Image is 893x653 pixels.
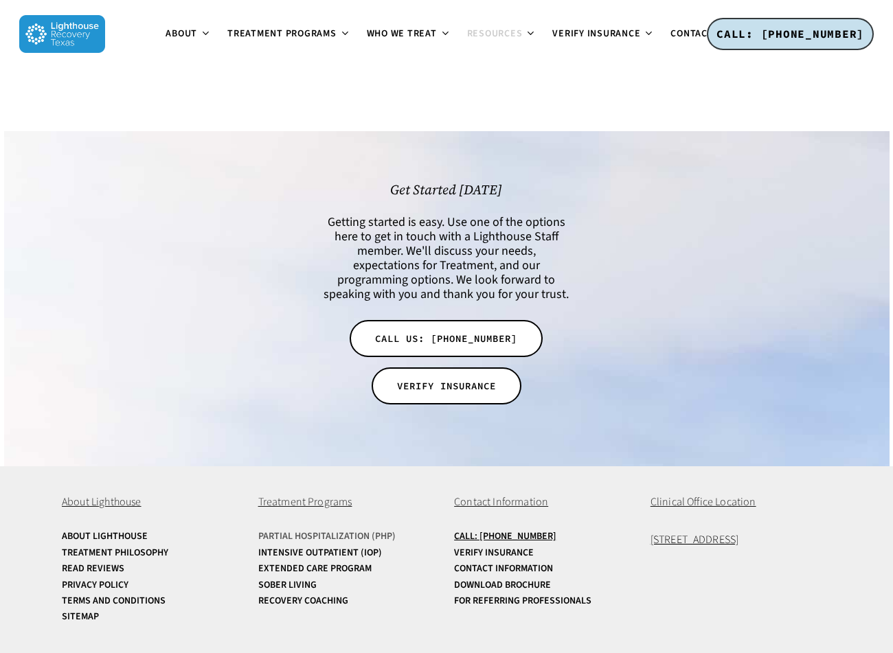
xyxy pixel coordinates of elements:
img: Lighthouse Recovery Texas [19,15,105,53]
a: Sitemap [62,612,242,622]
a: CALL: [PHONE_NUMBER] [707,18,874,51]
a: Extended Care Program [258,564,439,574]
a: Download Brochure [454,580,635,591]
h2: Get Started [DATE] [324,183,569,198]
span: About [166,27,197,41]
a: Recovery Coaching [258,596,439,606]
a: For Referring Professionals [454,596,635,606]
a: Treatment Programs [219,29,359,40]
h6: Getting started is easy. Use one of the options here to get in touch with a Lighthouse Staff memb... [324,215,569,301]
span: Contact [670,27,713,41]
span: Resources [467,27,523,41]
a: Intensive Outpatient (IOP) [258,548,439,558]
a: Who We Treat [359,29,459,40]
span: Verify Insurance [552,27,640,41]
a: Verify Insurance [544,29,662,40]
span: CALL: [PHONE_NUMBER] [716,27,864,41]
span: Clinical Office Location [651,494,756,509]
a: Resources [459,29,545,40]
a: Treatment Philosophy [62,548,242,558]
a: About [157,29,219,40]
a: Terms and Conditions [62,596,242,606]
a: CALL US: [PHONE_NUMBER] [350,320,543,357]
a: Sober Living [258,580,439,591]
span: VERIFY INSURANCE [397,379,496,393]
span: Treatment Programs [227,27,337,41]
a: [STREET_ADDRESS] [651,532,739,547]
a: Verify Insurance [454,548,635,558]
span: Contact Information [454,494,548,509]
a: Call: [PHONE_NUMBER] [454,531,635,542]
span: Treatment Programs [258,494,352,509]
a: VERIFY INSURANCE [372,367,521,404]
span: About Lighthouse [62,494,142,509]
a: Contact Information [454,564,635,574]
a: Read Reviews [62,564,242,574]
a: Privacy Policy [62,580,242,591]
a: About Lighthouse [62,531,242,542]
u: Call: [PHONE_NUMBER] [454,529,556,543]
a: Partial Hospitalization (PHP) [258,531,439,542]
span: CALL US: [PHONE_NUMBER] [375,332,517,345]
span: Who We Treat [367,27,437,41]
a: Contact [662,29,735,40]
